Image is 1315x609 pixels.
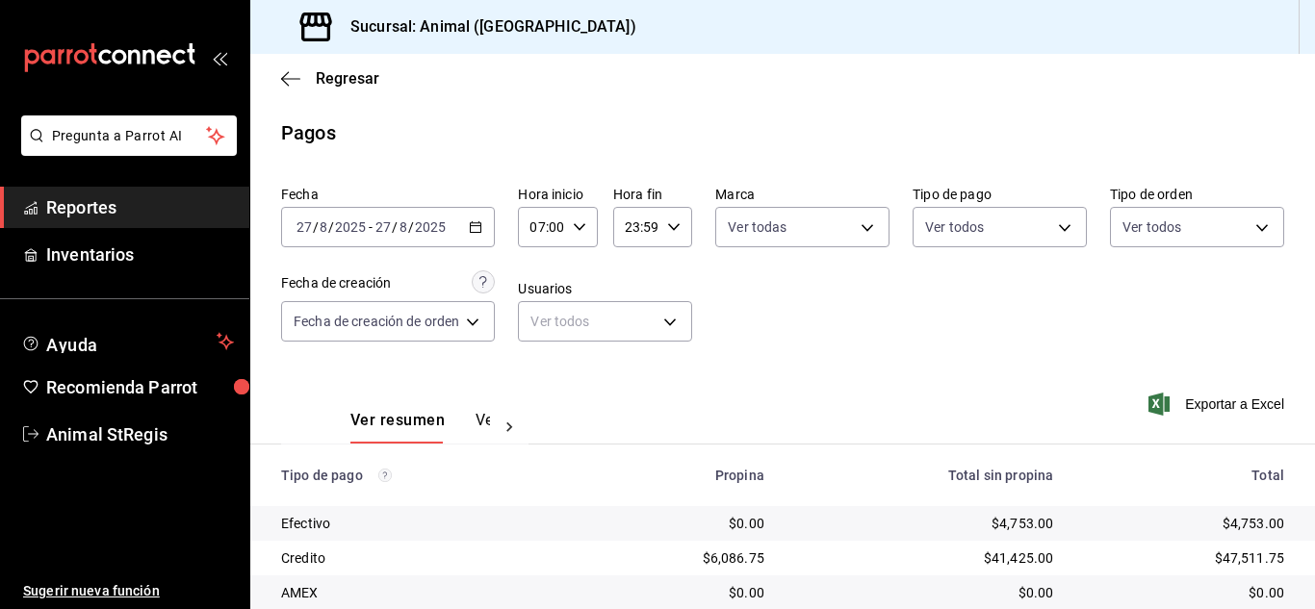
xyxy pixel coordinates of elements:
span: Animal StRegis [46,421,234,447]
label: Usuarios [518,282,692,295]
span: - [369,219,373,235]
span: Reportes [46,194,234,220]
label: Hora fin [613,188,692,201]
svg: Los pagos realizados con Pay y otras terminales son montos brutos. [378,469,392,482]
label: Tipo de pago [913,188,1087,201]
label: Marca [715,188,890,201]
a: Pregunta a Parrot AI [13,140,237,160]
div: Pagos [281,118,336,147]
div: Fecha de creación [281,273,391,293]
div: $0.00 [598,514,763,533]
div: $6,086.75 [598,548,763,568]
div: $0.00 [795,583,1053,602]
input: ---- [414,219,447,235]
span: / [328,219,334,235]
span: / [408,219,414,235]
div: AMEX [281,583,567,602]
button: open_drawer_menu [212,50,227,65]
span: Fecha de creación de orden [294,312,459,331]
span: Regresar [316,69,379,88]
span: Recomienda Parrot [46,374,234,400]
span: Sugerir nueva función [23,581,234,601]
div: Total sin propina [795,468,1053,483]
span: / [392,219,398,235]
div: $4,753.00 [1084,514,1284,533]
span: Ver todos [925,217,984,237]
span: Ver todas [728,217,786,237]
div: navigation tabs [350,411,490,444]
div: Credito [281,548,567,568]
div: Total [1084,468,1284,483]
span: Ver todos [1122,217,1181,237]
div: $4,753.00 [795,514,1053,533]
label: Tipo de orden [1110,188,1284,201]
div: $0.00 [1084,583,1284,602]
button: Regresar [281,69,379,88]
input: ---- [334,219,367,235]
button: Ver resumen [350,411,445,444]
input: -- [319,219,328,235]
div: $0.00 [598,583,763,602]
button: Ver pagos [476,411,548,444]
h3: Sucursal: Animal ([GEOGRAPHIC_DATA]) [335,15,636,38]
div: Tipo de pago [281,468,567,483]
div: Efectivo [281,514,567,533]
input: -- [399,219,408,235]
div: Ver todos [518,301,692,342]
input: -- [296,219,313,235]
div: $47,511.75 [1084,548,1284,568]
div: Propina [598,468,763,483]
div: $41,425.00 [795,548,1053,568]
label: Hora inicio [518,188,597,201]
label: Fecha [281,188,495,201]
button: Pregunta a Parrot AI [21,115,237,156]
span: Inventarios [46,241,234,267]
span: Ayuda [46,330,209,353]
button: Exportar a Excel [1152,393,1284,416]
span: Pregunta a Parrot AI [52,126,207,146]
span: / [313,219,319,235]
input: -- [374,219,392,235]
